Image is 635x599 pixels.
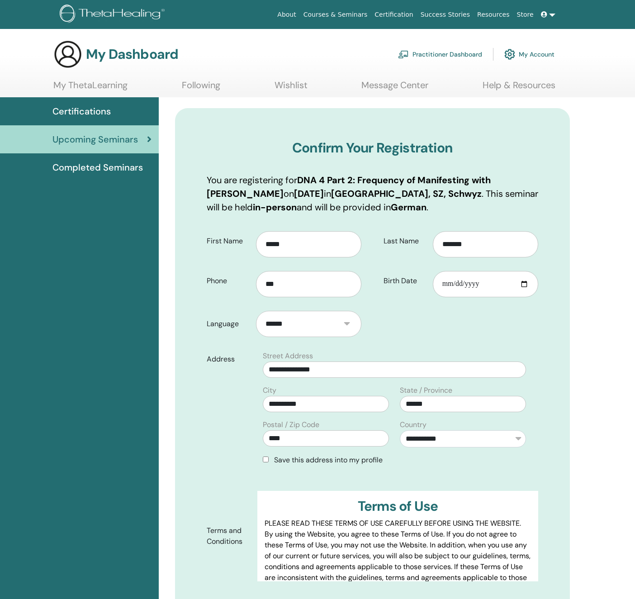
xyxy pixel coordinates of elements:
[265,498,531,514] h3: Terms of Use
[400,385,452,396] label: State / Province
[300,6,371,23] a: Courses & Seminars
[417,6,474,23] a: Success Stories
[331,188,482,200] b: [GEOGRAPHIC_DATA], SZ, Schwyz
[294,188,324,200] b: [DATE]
[53,80,128,97] a: My ThetaLearning
[86,46,178,62] h3: My Dashboard
[263,351,313,361] label: Street Address
[53,40,82,69] img: generic-user-icon.jpg
[361,80,428,97] a: Message Center
[398,44,482,64] a: Practitioner Dashboard
[274,6,299,23] a: About
[474,6,513,23] a: Resources
[52,161,143,174] span: Completed Seminars
[52,133,138,146] span: Upcoming Seminars
[265,518,531,594] p: PLEASE READ THESE TERMS OF USE CAREFULLY BEFORE USING THE WEBSITE. By using the Website, you agre...
[513,6,537,23] a: Store
[200,315,256,333] label: Language
[207,140,538,156] h3: Confirm Your Registration
[504,44,554,64] a: My Account
[391,201,426,213] b: German
[377,233,433,250] label: Last Name
[400,419,426,430] label: Country
[200,522,257,550] label: Terms and Conditions
[371,6,417,23] a: Certification
[504,47,515,62] img: cog.svg
[274,455,383,465] span: Save this address into my profile
[200,272,256,290] label: Phone
[200,233,256,250] label: First Name
[200,351,257,368] label: Address
[377,272,433,290] label: Birth Date
[60,5,168,25] img: logo.png
[253,201,297,213] b: in-person
[483,80,555,97] a: Help & Resources
[207,174,491,200] b: DNA 4 Part 2: Frequency of Manifesting with [PERSON_NAME]
[182,80,220,97] a: Following
[398,50,409,58] img: chalkboard-teacher.svg
[263,419,319,430] label: Postal / Zip Code
[207,173,538,214] p: You are registering for on in . This seminar will be held and will be provided in .
[275,80,308,97] a: Wishlist
[263,385,276,396] label: City
[52,105,111,118] span: Certifications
